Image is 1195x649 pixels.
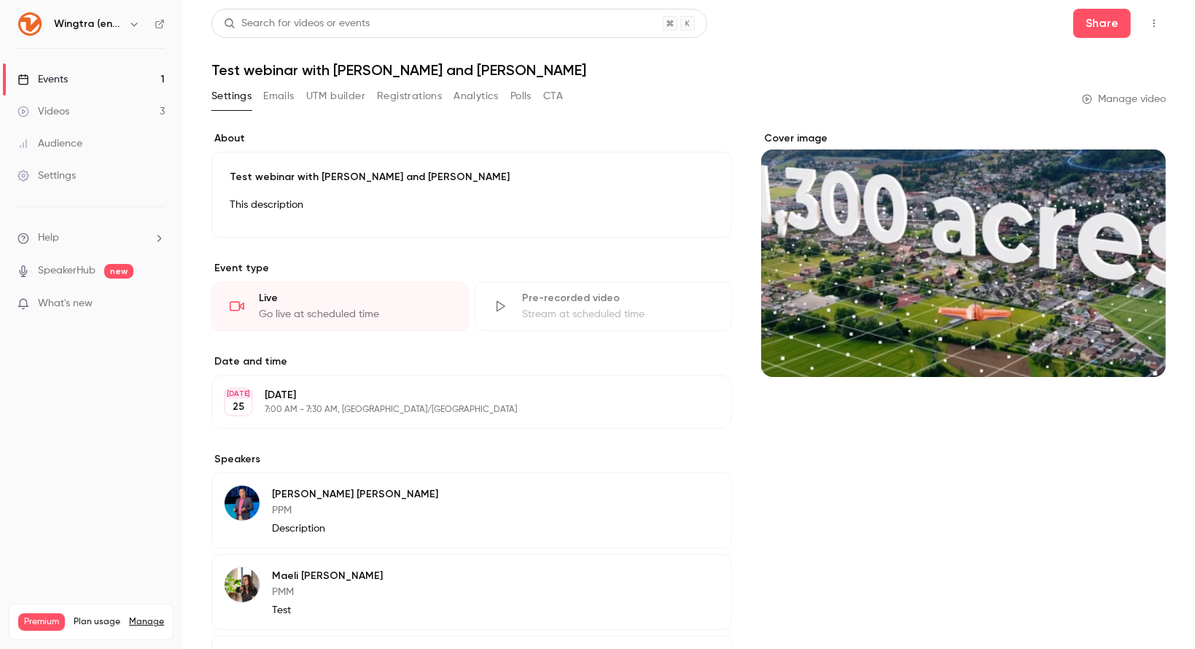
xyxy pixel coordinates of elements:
button: Polls [510,85,532,108]
span: Premium [18,613,65,631]
span: Help [38,230,59,246]
span: What's new [38,296,93,311]
div: Live [259,291,451,306]
label: Cover image [761,131,1166,146]
p: [PERSON_NAME] [PERSON_NAME] [272,487,438,502]
label: About [211,131,732,146]
span: new [104,264,133,279]
button: Settings [211,85,252,108]
a: SpeakerHub [38,263,96,279]
p: Description [272,521,438,536]
button: Registrations [377,85,442,108]
div: Stream at scheduled time [522,307,714,322]
div: Maeli LatoucheMaeli [PERSON_NAME]PMMTest [211,554,732,630]
p: Maeli [PERSON_NAME] [272,569,383,583]
p: Test webinar with [PERSON_NAME] and [PERSON_NAME] [230,170,714,184]
a: Manage video [1082,92,1166,106]
h1: Test webinar with [PERSON_NAME] and [PERSON_NAME] [211,61,1166,79]
p: PMM [272,585,383,599]
h6: Wingtra (english) [54,17,122,31]
p: PPM [272,503,438,518]
div: LiveGo live at scheduled time [211,281,469,331]
div: Go live at scheduled time [259,307,451,322]
p: Event type [211,261,732,276]
p: Test [272,603,383,618]
button: UTM builder [306,85,365,108]
p: 7:00 AM - 7:30 AM, [GEOGRAPHIC_DATA]/[GEOGRAPHIC_DATA] [265,404,655,416]
a: Manage [129,616,164,628]
img: Maeli Latouche [225,567,260,602]
div: Pre-recorded videoStream at scheduled time [475,281,732,331]
div: Events [17,72,68,87]
div: Audience [17,136,82,151]
p: [DATE] [265,388,655,403]
p: This description [230,196,714,214]
li: help-dropdown-opener [17,230,165,246]
img: Andy Ainsworth [225,486,260,521]
iframe: Noticeable Trigger [147,298,165,311]
button: Share [1073,9,1131,38]
div: Pre-recorded video [522,291,714,306]
div: Videos [17,104,69,119]
label: Speakers [211,452,732,467]
section: Cover image [761,131,1166,377]
button: Emails [263,85,294,108]
div: Settings [17,168,76,183]
button: Analytics [454,85,499,108]
img: Wingtra (english) [18,12,42,36]
div: Andy Ainsworth[PERSON_NAME] [PERSON_NAME]PPMDescription [211,473,732,548]
p: 25 [233,400,244,414]
div: [DATE] [225,389,252,399]
label: Date and time [211,354,732,369]
div: Search for videos or events [224,16,370,31]
span: Plan usage [74,616,120,628]
button: CTA [543,85,563,108]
